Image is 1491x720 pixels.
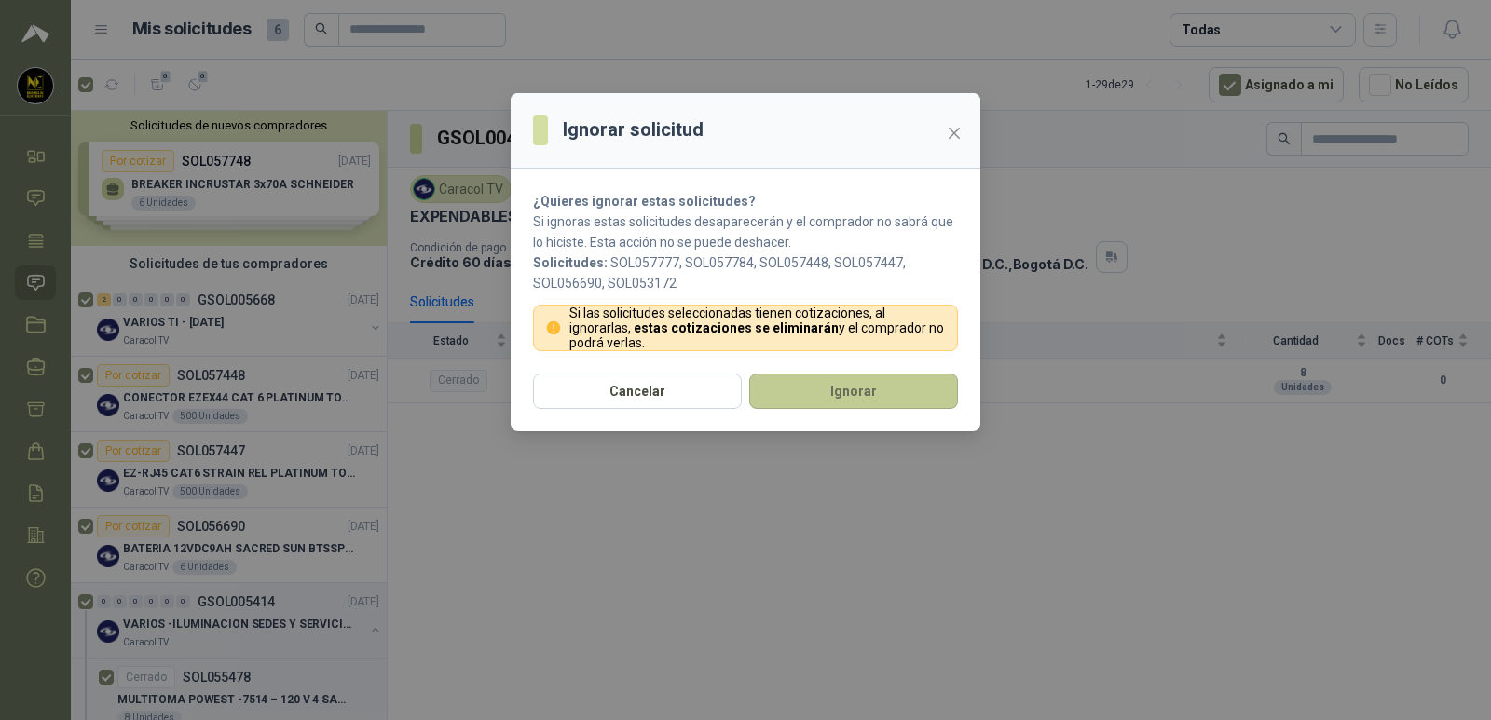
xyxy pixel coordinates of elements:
[533,194,756,209] strong: ¿Quieres ignorar estas solicitudes?
[533,374,742,409] button: Cancelar
[947,126,962,141] span: close
[533,211,958,252] p: Si ignoras estas solicitudes desaparecerán y el comprador no sabrá que lo hiciste. Esta acción no...
[533,252,958,293] p: SOL057777, SOL057784, SOL057448, SOL057447, SOL056690, SOL053172
[939,118,969,148] button: Close
[634,320,839,335] strong: estas cotizaciones se eliminarán
[563,115,704,144] h3: Ignorar solicitud
[533,255,608,270] b: Solicitudes:
[569,306,947,350] p: Si las solicitudes seleccionadas tienen cotizaciones, al ignorarlas, y el comprador no podrá verlas.
[749,374,958,409] button: Ignorar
